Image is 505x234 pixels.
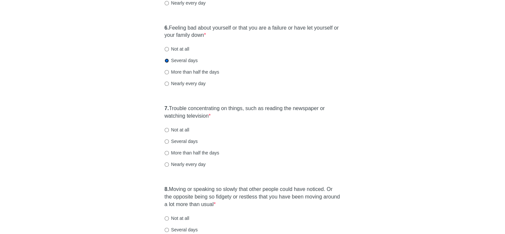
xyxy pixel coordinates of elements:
[165,138,198,145] label: Several days
[165,59,169,63] input: Several days
[165,70,169,74] input: More than half the days
[165,47,169,51] input: Not at all
[165,216,169,221] input: Not at all
[165,24,341,39] label: Feeling bad about yourself or that you are a failure or have let yourself or your family down
[165,1,169,5] input: Nearly every day
[165,80,206,87] label: Nearly every day
[165,105,341,120] label: Trouble concentrating on things, such as reading the newspaper or watching television
[165,128,169,132] input: Not at all
[165,139,169,144] input: Several days
[165,46,189,52] label: Not at all
[165,186,169,192] strong: 8.
[165,186,341,208] label: Moving or speaking so slowly that other people could have noticed. Or the opposite being so fidge...
[165,127,189,133] label: Not at all
[165,215,189,222] label: Not at all
[165,228,169,232] input: Several days
[165,25,169,31] strong: 6.
[165,82,169,86] input: Nearly every day
[165,57,198,64] label: Several days
[165,161,206,168] label: Nearly every day
[165,151,169,155] input: More than half the days
[165,105,169,111] strong: 7.
[165,226,198,233] label: Several days
[165,150,219,156] label: More than half the days
[165,162,169,167] input: Nearly every day
[165,69,219,75] label: More than half the days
